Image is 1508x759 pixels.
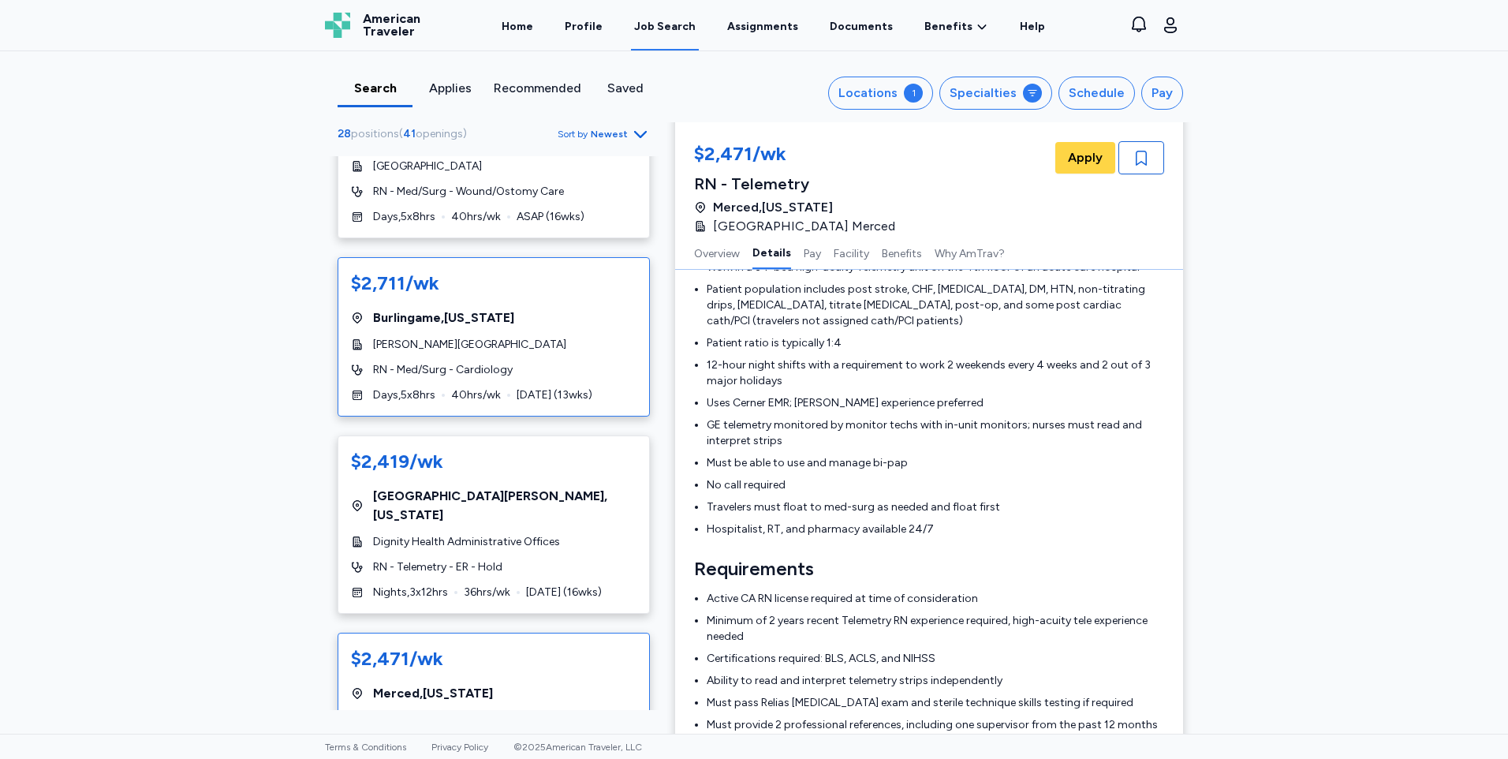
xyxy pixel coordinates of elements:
button: Specialties [939,77,1052,110]
span: [DATE] ( 16 wks) [526,585,602,600]
span: RN - Telemetry - ER - Hold [373,559,502,575]
div: Applies [419,79,481,98]
span: [GEOGRAPHIC_DATA] Merced [713,217,895,236]
li: Minimum of 2 years recent Telemetry RN experience required, high-acuity tele experience needed [707,613,1164,645]
button: Pay [1141,77,1183,110]
span: RN - Med/Surg - Cardiology [373,362,513,378]
div: Locations [838,84,898,103]
a: Privacy Policy [431,742,488,753]
span: RN - Med/Surg - Wound/Ostomy Care [373,184,564,200]
button: Locations1 [828,77,933,110]
li: Active CA RN license required at time of consideration [707,591,1164,607]
h3: Requirements [694,556,1164,581]
span: openings [416,127,463,140]
span: [DATE] ( 13 wks) [517,387,592,403]
li: Ability to read and interpret telemetry strips independently [707,673,1164,689]
span: American Traveler [363,13,420,38]
a: Terms & Conditions [325,742,406,753]
div: Search [344,79,406,98]
div: Schedule [1069,84,1125,103]
span: [PERSON_NAME][GEOGRAPHIC_DATA] [373,337,566,353]
div: $2,419/wk [351,449,443,474]
li: No call required [707,477,1164,493]
div: Specialties [950,84,1017,103]
span: ASAP ( 16 wks) [517,209,584,225]
button: Overview [694,236,740,269]
span: © 2025 American Traveler, LLC [513,742,642,753]
span: Merced , [US_STATE] [713,198,833,217]
span: Merced , [US_STATE] [373,684,493,703]
li: Patient population includes post stroke, CHF, [MEDICAL_DATA], DM, HTN, non-titrating drips, [MEDI... [707,282,1164,329]
div: $2,471/wk [694,141,905,170]
span: Nights , 3 x 12 hrs [373,585,448,600]
li: Travelers must float to med-surg as needed and float first [707,499,1164,515]
span: positions [351,127,399,140]
span: Dignity Health Administrative Offices [373,534,560,550]
span: Days , 5 x 8 hrs [373,387,435,403]
li: Uses Cerner EMR; [PERSON_NAME] experience preferred [707,395,1164,411]
span: [GEOGRAPHIC_DATA] [373,159,482,174]
span: 41 [403,127,416,140]
li: GE telemetry monitored by monitor techs with in-unit monitors; nurses must read and interpret strips [707,417,1164,449]
div: Job Search [634,19,696,35]
span: 40 hrs/wk [451,209,501,225]
li: Must be able to use and manage bi-pap [707,455,1164,471]
div: $2,471/wk [351,646,443,671]
span: 28 [338,127,351,140]
button: Schedule [1058,77,1135,110]
div: Saved [594,79,656,98]
li: Hospitalist, RT, and pharmacy available 24/7 [707,522,1164,537]
div: $2,711/wk [351,271,439,296]
li: Patient ratio is typically 1:4 [707,335,1164,351]
img: Logo [325,13,350,38]
div: 1 [904,84,923,103]
li: Certifications required: BLS, ACLS, and NIHSS [707,651,1164,667]
button: Pay [804,236,821,269]
a: Benefits [924,19,988,35]
span: Days , 5 x 8 hrs [373,209,435,225]
span: Burlingame , [US_STATE] [373,308,514,327]
button: Why AmTrav? [935,236,1005,269]
span: [GEOGRAPHIC_DATA][PERSON_NAME] , [US_STATE] [373,487,636,525]
div: Recommended [494,79,581,98]
li: Must pass Relias [MEDICAL_DATA] exam and sterile technique skills testing if required [707,695,1164,711]
a: Job Search [631,2,699,50]
span: Newest [591,128,628,140]
li: 12-hour night shifts with a requirement to work 2 weekends every 4 weeks and 2 out of 3 major hol... [707,357,1164,389]
button: Sort byNewest [558,125,650,144]
div: Pay [1152,84,1173,103]
button: Details [752,236,791,269]
span: 40 hrs/wk [451,387,501,403]
div: ( ) [338,126,473,142]
span: Benefits [924,19,972,35]
div: RN - Telemetry [694,173,905,195]
span: 36 hrs/wk [464,585,510,600]
li: Must provide 2 professional references, including one supervisor from the past 12 months and one ... [707,717,1164,749]
button: Apply [1055,142,1115,174]
button: Benefits [882,236,922,269]
button: Facility [834,236,869,269]
span: Apply [1068,148,1103,167]
span: Sort by [558,128,588,140]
